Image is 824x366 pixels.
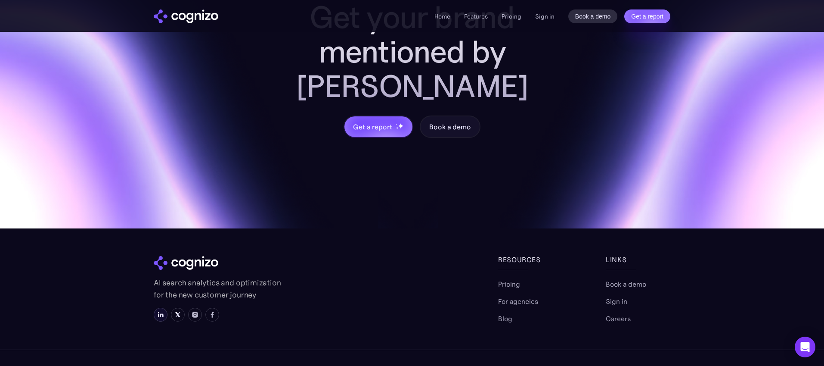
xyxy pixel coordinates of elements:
img: X icon [174,311,181,318]
div: Resources [498,254,563,265]
a: Get a report [624,9,670,23]
a: For agencies [498,296,538,307]
img: LinkedIn icon [157,311,164,318]
div: Open Intercom Messenger [795,337,815,357]
img: cognizo logo [154,256,218,270]
a: Sign in [535,11,554,22]
a: Pricing [502,13,521,20]
p: AI search analytics and optimization for the new customer journey [154,277,283,301]
a: Blog [498,313,512,324]
a: Careers [606,313,631,324]
a: home [154,9,218,23]
a: Book a demo [606,279,646,289]
div: Get a report [353,122,392,132]
img: star [396,124,397,125]
a: Get a reportstarstarstar [344,116,413,138]
img: star [396,127,399,130]
a: Features [464,13,488,20]
div: Book a demo [429,122,471,132]
a: Book a demo [420,116,480,138]
a: Book a demo [568,9,618,23]
a: Home [434,13,450,20]
img: cognizo logo [154,9,218,23]
a: Pricing [498,279,520,289]
a: Sign in [606,296,627,307]
div: links [606,254,670,265]
img: star [398,123,403,128]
